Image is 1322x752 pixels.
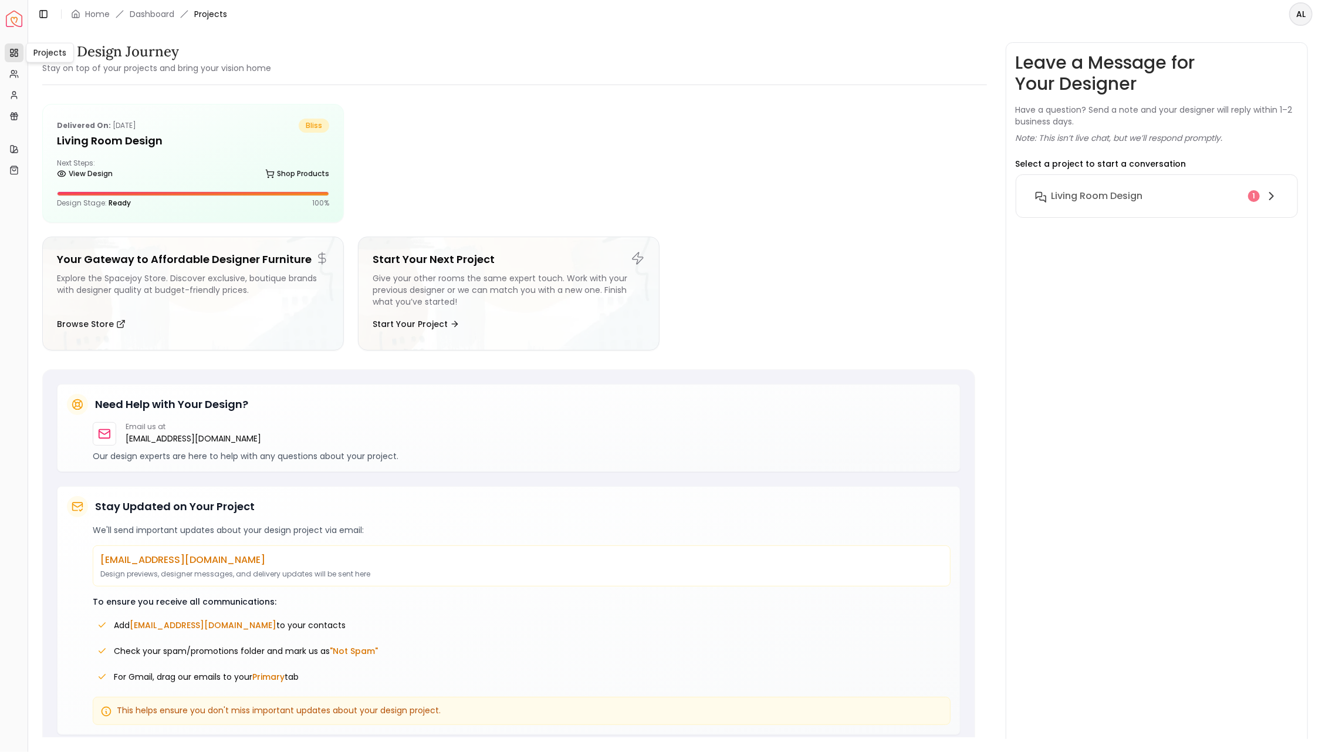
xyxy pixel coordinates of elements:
p: Our design experts are here to help with any questions about your project. [93,450,951,462]
span: Ready [109,198,131,208]
h5: Your Gateway to Affordable Designer Furniture [57,251,329,268]
a: Your Gateway to Affordable Designer FurnitureExplore the Spacejoy Store. Discover exclusive, bout... [42,237,344,350]
p: Have a question? Send a note and your designer will reply within 1–2 business days. [1016,104,1298,127]
span: For Gmail, drag our emails to your tab [114,671,299,683]
p: We'll send important updates about your design project via email: [93,524,951,536]
span: "Not Spam" [330,645,378,657]
h5: Stay Updated on Your Project [95,498,255,515]
a: Start Your Next ProjectGive your other rooms the same expert touch. Work with your previous desig... [358,237,660,350]
p: Note: This isn’t live chat, but we’ll respond promptly. [1016,132,1223,144]
h6: Living Room design [1051,189,1143,203]
button: Start Your Project [373,312,459,336]
a: Shop Products [265,166,329,182]
p: 100 % [312,198,329,208]
h3: Leave a Message for Your Designer [1016,52,1298,95]
h5: Start Your Next Project [373,251,645,268]
div: Give your other rooms the same expert touch. Work with your previous designer or we can match you... [373,272,645,308]
small: Stay on top of your projects and bring your vision home [42,62,271,74]
span: AL [1290,4,1311,25]
h5: Need Help with Your Design? [95,396,248,413]
span: Add to your contacts [114,619,346,631]
span: Primary [252,671,285,683]
a: Spacejoy [6,11,22,27]
span: Projects [194,8,227,20]
h5: Living Room design [57,133,329,149]
p: Design previews, designer messages, and delivery updates will be sent here [100,569,943,579]
a: Dashboard [130,8,174,20]
b: Delivered on: [57,120,111,130]
p: Email us at [126,422,261,431]
button: AL [1289,2,1313,26]
h3: Your Design Journey [42,42,271,61]
p: Design Stage: [57,198,131,208]
span: bliss [299,119,329,133]
p: To ensure you receive all communications: [93,596,951,608]
a: [EMAIL_ADDRESS][DOMAIN_NAME] [126,431,261,446]
p: [EMAIL_ADDRESS][DOMAIN_NAME] [100,553,943,567]
button: Browse Store [57,312,126,336]
span: Check your spam/promotions folder and mark us as [114,645,378,657]
div: Explore the Spacejoy Store. Discover exclusive, boutique brands with designer quality at budget-f... [57,272,329,308]
p: [DATE] [57,119,136,133]
nav: breadcrumb [71,8,227,20]
div: Next Steps: [57,159,329,182]
span: [EMAIL_ADDRESS][DOMAIN_NAME] [130,619,276,631]
a: View Design [57,166,113,182]
a: Home [85,8,110,20]
div: 1 [1248,190,1260,202]
div: Projects [26,43,74,63]
span: This helps ensure you don't miss important updates about your design project. [117,704,441,716]
p: Select a project to start a conversation [1016,158,1186,170]
img: Spacejoy Logo [6,11,22,27]
button: Living Room design1 [1026,184,1288,208]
